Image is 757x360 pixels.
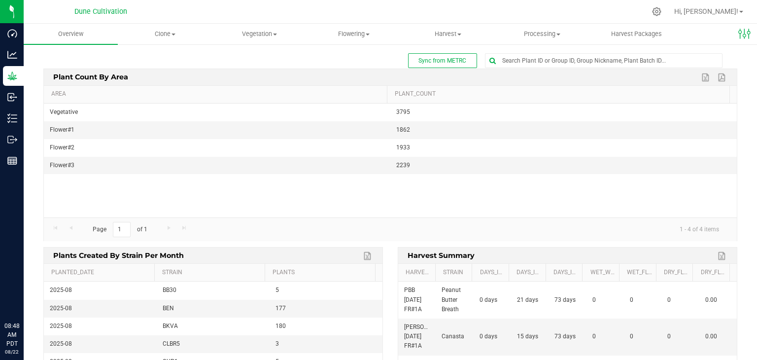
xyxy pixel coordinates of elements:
[624,282,661,319] td: 0
[418,57,466,64] span: Sync from METRC
[474,282,511,319] td: 0 days
[405,248,478,263] span: Harvest Summary
[495,24,589,44] a: Processing
[715,71,730,84] a: Export to PDF
[7,29,17,38] inline-svg: Dashboard
[624,319,661,356] td: 0
[7,156,17,166] inline-svg: Reports
[51,69,131,84] span: Plant count by area
[627,269,652,277] a: Wet_Flower_Weight
[549,282,586,319] td: 73 days
[661,282,699,319] td: 0
[586,319,624,356] td: 0
[270,300,382,318] td: 177
[390,104,737,121] td: 3795
[398,319,436,356] td: [PERSON_NAME] [DATE] FR#1A
[24,24,118,44] a: Overview
[44,335,157,353] td: 2025-08
[436,282,473,319] td: Peanut Butter Breath
[7,50,17,60] inline-svg: Analytics
[118,24,212,44] a: Clone
[701,269,726,277] a: Dry_Flower_by_Plant
[44,282,157,299] td: 2025-08
[157,300,270,318] td: BEN
[598,30,675,38] span: Harvest Packages
[715,250,730,262] a: Export to Excel
[480,269,505,277] a: Days_in_Cloning
[270,335,382,353] td: 3
[84,222,155,237] span: Page of 1
[661,319,699,356] td: 0
[672,222,727,237] span: 1 - 4 of 4 items
[273,269,371,277] a: Plants
[44,139,390,157] td: Flower#2
[390,157,737,174] td: 2239
[307,24,401,44] a: Flowering
[7,135,17,144] inline-svg: Outbound
[553,269,579,277] a: Days_in_Flowering
[395,90,726,98] a: Plant_Count
[44,300,157,318] td: 2025-08
[474,319,511,356] td: 0 days
[511,282,549,319] td: 21 days
[436,319,473,356] td: Canasta
[549,319,586,356] td: 73 days
[307,30,400,38] span: Flowering
[113,222,131,237] input: 1
[74,7,127,16] span: Dune Cultivation
[213,30,306,38] span: Vegetation
[408,53,477,68] button: Sync from METRC
[664,269,689,277] a: Dry_Flower_Weight
[361,250,376,262] a: Export to Excel
[511,319,549,356] td: 15 days
[674,7,738,15] span: Hi, [PERSON_NAME]!
[44,318,157,335] td: 2025-08
[516,269,542,277] a: Days_in_Vegetation
[699,71,714,84] a: Export to Excel
[401,24,495,44] a: Harvest
[44,104,390,121] td: Vegetative
[51,269,150,277] a: Planted_Date
[212,24,307,44] a: Vegetation
[4,348,19,356] p: 08/22
[7,92,17,102] inline-svg: Inbound
[406,269,431,277] a: Harvest
[699,282,737,319] td: 0.00
[485,54,722,68] input: Search Plant ID or Group ID, Group Nickname, Plant Batch ID...
[10,281,39,311] iframe: Resource center
[401,30,494,38] span: Harvest
[590,269,616,277] a: Wet_Whole_Weight
[270,318,382,335] td: 180
[44,157,390,174] td: Flower#3
[7,71,17,81] inline-svg: Grow
[7,113,17,123] inline-svg: Inventory
[443,269,468,277] a: Strain
[51,248,187,263] span: Plants created by strain per month
[586,282,624,319] td: 0
[270,282,382,299] td: 5
[699,319,737,356] td: 0.00
[157,282,270,299] td: BB30
[51,90,383,98] a: Area
[45,30,97,38] span: Overview
[390,121,737,139] td: 1862
[496,30,589,38] span: Processing
[162,269,261,277] a: Strain
[589,24,684,44] a: Harvest Packages
[651,7,663,16] div: Manage settings
[398,282,436,319] td: PBB [DATE] FR#1A
[157,318,270,335] td: BKVA
[118,30,211,38] span: Clone
[157,335,270,353] td: CLBR5
[4,322,19,348] p: 08:48 AM PDT
[390,139,737,157] td: 1933
[44,121,390,139] td: Flower#1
